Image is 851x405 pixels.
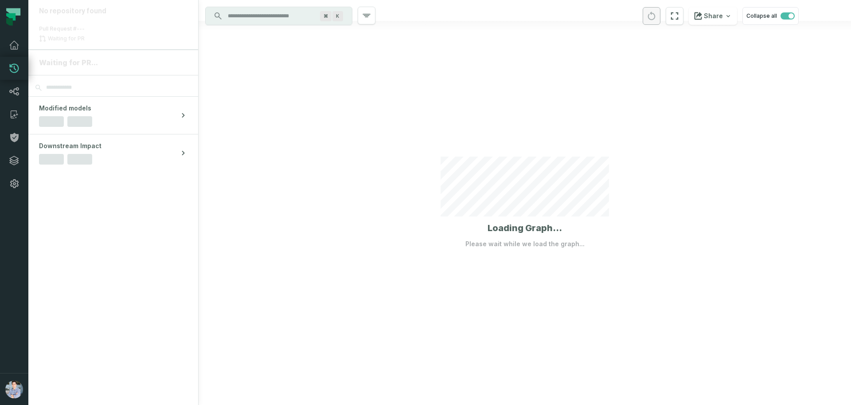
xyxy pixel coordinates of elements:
[39,25,85,32] span: Pull Request #---
[28,134,198,172] button: Downstream Impact
[332,11,343,21] span: Press ⌘ + K to focus the search bar
[689,7,737,25] button: Share
[465,240,585,248] p: Please wait while we load the graph...
[320,11,332,21] span: Press ⌘ + K to focus the search bar
[488,222,562,234] h1: Loading Graph...
[39,57,187,68] div: Waiting for PR...
[742,7,799,25] button: Collapse all
[46,35,86,42] span: Waiting for PR
[39,104,91,113] span: Modified models
[28,97,198,134] button: Modified models
[39,7,187,16] div: No repository found
[5,381,23,398] img: avatar of Alon Nafta
[39,142,101,150] span: Downstream Impact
